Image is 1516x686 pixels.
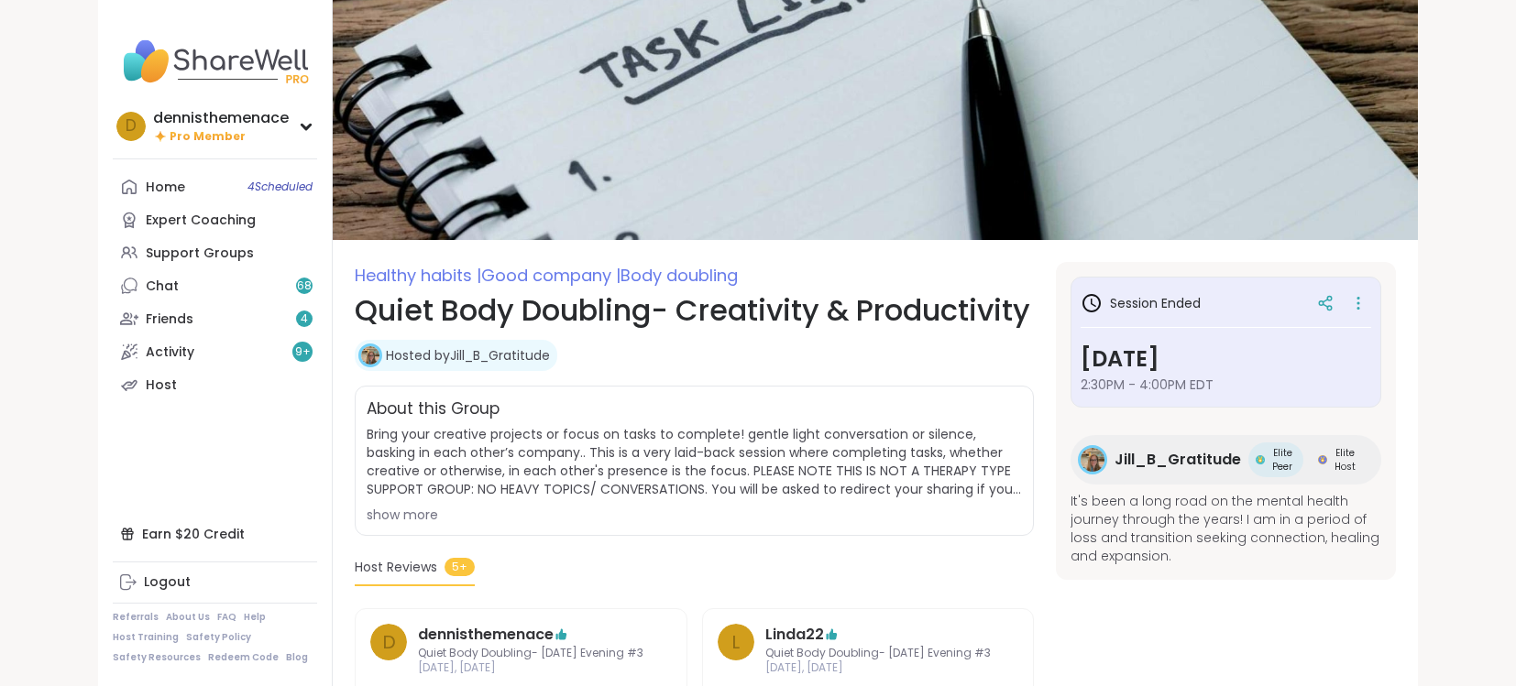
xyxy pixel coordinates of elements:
a: Jill_B_GratitudeJill_B_GratitudeElite PeerElite PeerElite HostElite Host [1071,435,1381,485]
a: Blog [286,651,308,664]
a: Linda22 [765,624,824,646]
span: 4 [301,311,308,327]
a: Friends4 [113,302,317,335]
a: Expert Coaching [113,203,317,236]
span: Elite Host [1331,446,1359,474]
span: d [126,114,137,138]
a: Logout [113,566,317,599]
div: Friends [146,310,193,329]
span: Pro Member [170,129,246,145]
a: Hosted byJill_B_Gratitude [386,346,550,365]
span: Good company | [481,264,621,287]
h3: Session Ended [1081,292,1201,314]
h1: Quiet Body Doubling- Creativity & Productivity [355,289,1034,332]
div: Support Groups [146,245,254,263]
div: Activity [146,343,194,362]
a: FAQ [217,611,236,624]
div: Home [146,179,185,197]
span: Bring your creative projects or focus on tasks to complete! gentle light conversation or silence,... [367,425,1022,498]
span: Body doubling [621,264,738,287]
a: Safety Policy [186,631,251,644]
h3: [DATE] [1081,343,1371,376]
div: Host [146,376,177,395]
span: 9 + [295,344,311,360]
img: Elite Host [1318,455,1327,464]
span: Quiet Body Doubling- [DATE] Evening #3 [418,646,643,661]
img: ShareWell Nav Logo [113,29,317,93]
img: Jill_B_Gratitude [1081,448,1104,472]
a: dennisthemenace [418,624,554,646]
span: d [382,628,396,656]
a: Chat68 [113,269,317,302]
span: [DATE], [DATE] [765,660,991,676]
img: Jill_B_Gratitude [361,346,379,365]
div: Expert Coaching [146,212,256,230]
span: L [731,628,740,656]
a: Home4Scheduled [113,170,317,203]
span: Jill_B_Gratitude [1115,449,1241,471]
a: Help [244,611,266,624]
img: Elite Peer [1256,455,1265,464]
span: [DATE], [DATE] [418,660,643,676]
a: L [718,624,754,677]
span: Quiet Body Doubling- [DATE] Evening #3 [765,646,991,661]
span: Host Reviews [355,558,437,577]
a: Safety Resources [113,651,201,664]
span: 5+ [445,558,475,576]
span: 2:30PM - 4:00PM EDT [1081,376,1371,394]
div: dennisthemenace [153,108,289,128]
a: Support Groups [113,236,317,269]
span: Healthy habits | [355,264,481,287]
a: Host Training [113,631,179,644]
div: Earn $20 Credit [113,517,317,550]
h2: About this Group [367,397,500,421]
a: About Us [166,611,210,624]
a: Referrals [113,611,159,624]
div: show more [367,506,1022,524]
span: Elite Peer [1269,446,1296,474]
a: Activity9+ [113,335,317,368]
a: Host [113,368,317,401]
span: 68 [297,278,312,294]
div: Logout [144,573,191,592]
span: It's been a long road on the mental health journey through the years! I am in a period of loss an... [1071,492,1381,565]
a: Redeem Code [208,651,279,664]
span: 4 Scheduled [247,180,313,194]
a: d [370,624,407,677]
div: Chat [146,278,179,296]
